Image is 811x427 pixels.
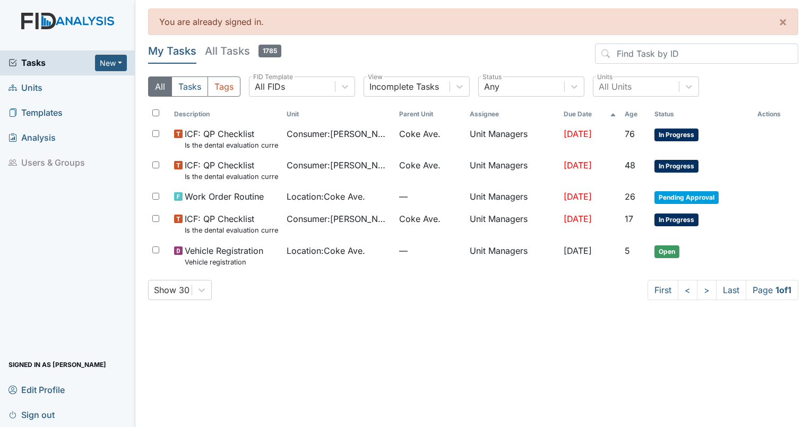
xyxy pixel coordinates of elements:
span: Signed in as [PERSON_NAME] [8,356,106,373]
button: × [768,9,798,35]
small: Vehicle registration [185,257,263,267]
span: — [399,190,461,203]
input: Find Task by ID [595,44,798,64]
a: First [648,280,678,300]
td: Unit Managers [465,155,559,186]
span: Consumer : [PERSON_NAME] [287,212,391,225]
div: Type filter [148,76,240,97]
span: Units [8,80,42,96]
th: Toggle SortBy [620,105,651,123]
small: Is the dental evaluation current? (document the date, oral rating, and goal # if needed in the co... [185,225,278,235]
small: Is the dental evaluation current? (document the date, oral rating, and goal # if needed in the co... [185,140,278,150]
div: All Units [599,80,632,93]
span: In Progress [654,213,698,226]
span: 26 [625,191,635,202]
small: Is the dental evaluation current? (document the date, oral rating, and goal # if needed in the co... [185,172,278,182]
input: Toggle All Rows Selected [152,109,159,116]
th: Toggle SortBy [170,105,282,123]
div: Show 30 [154,284,189,296]
span: Coke Ave. [399,159,441,172]
span: Work Order Routine [185,190,264,203]
button: New [95,55,127,71]
th: Toggle SortBy [650,105,753,123]
span: Edit Profile [8,381,65,398]
button: Tasks [171,76,208,97]
span: 1785 [258,45,281,57]
span: Pending Approval [654,191,719,204]
span: 17 [625,213,633,224]
td: Unit Managers [465,240,559,271]
a: Last [716,280,746,300]
span: ICF: QP Checklist Is the dental evaluation current? (document the date, oral rating, and goal # i... [185,159,278,182]
th: Assignee [465,105,559,123]
th: Toggle SortBy [282,105,395,123]
span: In Progress [654,129,698,141]
span: Coke Ave. [399,212,441,225]
a: Tasks [8,56,95,69]
td: Unit Managers [465,186,559,208]
span: Sign out [8,406,55,423]
span: Consumer : [PERSON_NAME] [287,159,391,172]
nav: task-pagination [648,280,798,300]
span: Page [746,280,798,300]
div: Incomplete Tasks [369,80,439,93]
td: Unit Managers [465,208,559,240]
div: Any [484,80,499,93]
strong: 1 of 1 [775,285,791,295]
span: [DATE] [564,129,592,139]
span: In Progress [654,160,698,173]
span: 5 [625,245,630,256]
span: 48 [625,160,635,170]
button: Tags [208,76,240,97]
span: [DATE] [564,160,592,170]
button: All [148,76,172,97]
span: Vehicle Registration Vehicle registration [185,244,263,267]
span: [DATE] [564,245,592,256]
span: Open [654,245,679,258]
a: > [697,280,717,300]
h5: All Tasks [205,44,281,58]
span: Consumer : [PERSON_NAME] [287,127,391,140]
span: Location : Coke Ave. [287,244,365,257]
th: Toggle SortBy [395,105,465,123]
div: You are already signed in. [148,8,798,35]
span: Location : Coke Ave. [287,190,365,203]
span: ICF: QP Checklist Is the dental evaluation current? (document the date, oral rating, and goal # i... [185,212,278,235]
span: ICF: QP Checklist Is the dental evaluation current? (document the date, oral rating, and goal # i... [185,127,278,150]
span: × [779,14,787,29]
div: All FIDs [255,80,285,93]
a: < [678,280,697,300]
span: Analysis [8,130,56,146]
th: Toggle SortBy [559,105,620,123]
td: Unit Managers [465,123,559,155]
span: 76 [625,129,635,139]
span: Coke Ave. [399,127,441,140]
h5: My Tasks [148,44,196,58]
span: [DATE] [564,213,592,224]
th: Actions [753,105,798,123]
span: — [399,244,461,257]
span: [DATE] [564,191,592,202]
span: Templates [8,105,63,121]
